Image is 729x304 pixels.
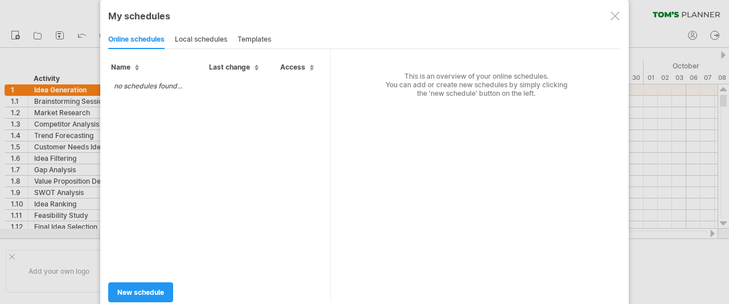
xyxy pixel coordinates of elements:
[175,31,227,49] div: local schedules
[111,63,139,71] span: Name
[108,31,165,49] div: online schedules
[117,288,164,297] span: new schedule
[237,31,271,49] div: templates
[209,63,259,71] span: Last change
[108,10,621,22] div: My schedules
[108,76,188,96] td: no schedules found...
[280,63,314,71] span: Access
[108,282,173,302] a: new schedule
[331,49,613,98] div: This is an overview of your online schedules. You can add or create new schedules by simply click...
